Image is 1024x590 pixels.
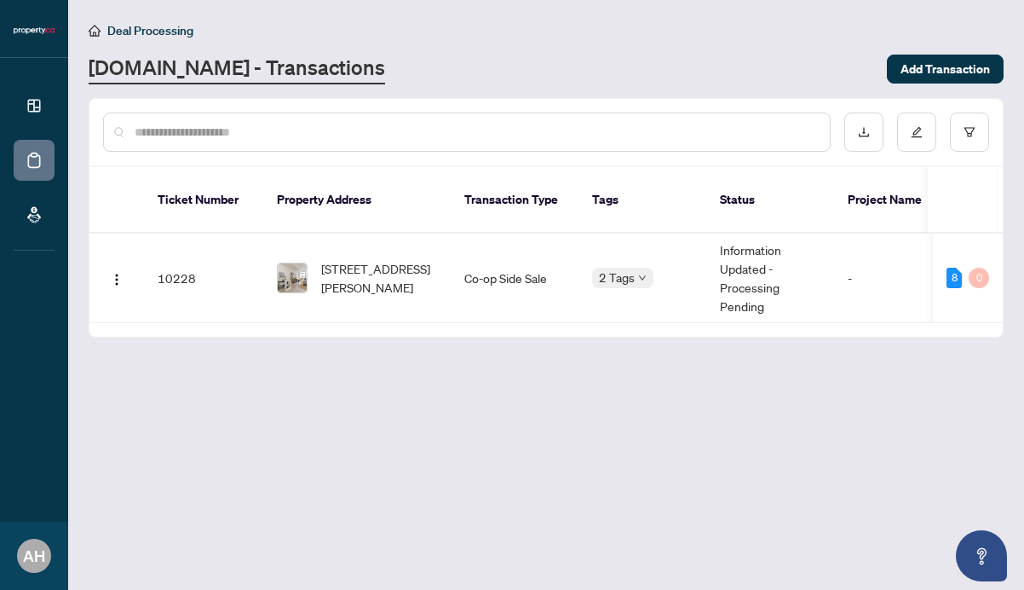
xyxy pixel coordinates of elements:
[834,167,936,234] th: Project Name
[144,167,263,234] th: Ticket Number
[897,113,936,152] button: edit
[844,113,883,152] button: download
[900,55,990,83] span: Add Transaction
[956,530,1007,581] button: Open asap
[834,234,936,323] td: -
[23,544,45,568] span: AH
[911,126,923,138] span: edit
[110,273,124,286] img: Logo
[107,23,193,38] span: Deal Processing
[263,167,451,234] th: Property Address
[578,167,706,234] th: Tags
[964,126,975,138] span: filter
[89,54,385,84] a: [DOMAIN_NAME] - Transactions
[950,113,989,152] button: filter
[14,26,55,36] img: logo
[969,268,989,288] div: 0
[946,268,962,288] div: 8
[321,259,437,297] span: [STREET_ADDRESS][PERSON_NAME]
[103,264,130,292] button: Logo
[706,167,834,234] th: Status
[144,234,263,323] td: 10228
[599,268,635,287] span: 2 Tags
[451,167,578,234] th: Transaction Type
[638,274,647,282] span: down
[887,55,1004,84] button: Add Transaction
[858,126,870,138] span: download
[278,263,307,292] img: thumbnail-img
[451,234,578,323] td: Co-op Side Sale
[89,25,101,37] span: home
[706,234,834,323] td: Information Updated - Processing Pending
